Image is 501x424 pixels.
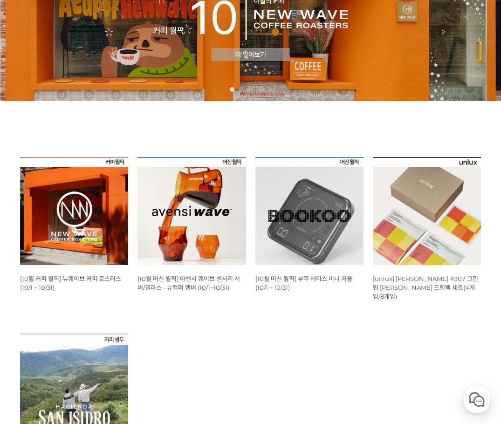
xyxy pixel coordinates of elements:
[20,275,121,291] a: [10월 커피 월픽] 뉴웨이브 커피 로스터스 (10/1 ~ 10/31)
[239,87,244,92] a: 2
[137,275,240,291] a: [10월 머신 월픽] 아벤시 웨이브 센서리 서버/글라스 - 뉴컬러 앰버 (10/1~10/31)
[20,157,128,265] img: [10월 커피 월픽] 뉴웨이브 커피 로스터스 (10/1 ~ 10/31)
[3,295,62,319] a: 홈
[255,275,352,291] a: [10월 머신 월픽] 부쿠 테미스 미니 저울 (10/1 ~ 10/31)
[373,275,478,300] a: [unlux] [PERSON_NAME] #907 그린 팁 [PERSON_NAME] 드립백 세트(4개입/8개입)
[144,309,155,317] span: 설정
[267,87,272,92] a: 5
[248,87,253,92] a: 3
[62,295,120,319] a: 대화
[255,157,364,265] img: [10월 머신 월픽] 부쿠 테미스 미니 저울 (10/1 ~ 10/31)
[85,310,96,317] span: 대화
[258,87,262,92] a: 4
[137,157,246,265] img: [10월 머신 월픽] 아벤시 웨이브 센서리 서버/글라스 - 뉴컬러 앰버 (10/1~10/31)
[120,295,179,319] a: 설정
[29,309,35,317] span: 홈
[373,157,481,265] img: [unlux] 파나마 잰슨 #907 그린 팁 게이샤 워시드 드립백 세트(4개입/8개입)
[230,87,234,92] a: 1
